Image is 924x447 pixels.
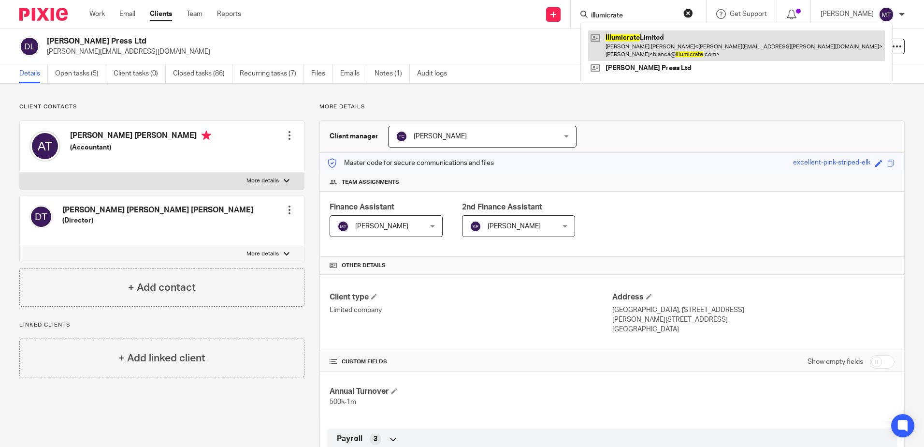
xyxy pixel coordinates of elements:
[330,387,612,397] h4: Annual Turnover
[19,321,304,329] p: Linked clients
[47,47,773,57] p: [PERSON_NAME][EMAIL_ADDRESS][DOMAIN_NAME]
[55,64,106,83] a: Open tasks (5)
[118,351,205,366] h4: + Add linked client
[470,221,481,232] img: svg%3E
[240,64,304,83] a: Recurring tasks (7)
[19,8,68,21] img: Pixie
[330,203,394,211] span: Finance Assistant
[417,64,454,83] a: Audit logs
[374,434,377,444] span: 3
[808,357,863,367] label: Show empty fields
[340,64,367,83] a: Emails
[327,158,494,168] p: Master code for secure communications and files
[70,143,211,152] h5: (Accountant)
[119,9,135,19] a: Email
[202,131,211,140] i: Primary
[173,64,232,83] a: Closed tasks (86)
[879,7,894,22] img: svg%3E
[29,205,53,228] img: svg%3E
[330,292,612,302] h4: Client type
[62,216,253,225] h5: (Director)
[793,158,870,169] div: excellent-pink-striped-elk
[342,262,386,269] span: Other details
[246,250,279,258] p: More details
[62,205,253,215] h4: [PERSON_NAME] [PERSON_NAME] [PERSON_NAME]
[150,9,172,19] a: Clients
[821,9,874,19] p: [PERSON_NAME]
[730,11,767,17] span: Get Support
[330,305,612,315] p: Limited company
[29,131,60,162] img: svg%3E
[612,292,895,302] h4: Address
[342,179,399,186] span: Team assignments
[612,305,895,315] p: [GEOGRAPHIC_DATA], [STREET_ADDRESS]
[488,223,541,230] span: [PERSON_NAME]
[337,221,349,232] img: svg%3E
[683,8,693,18] button: Clear
[396,131,407,142] img: svg%3E
[70,131,211,143] h4: [PERSON_NAME] [PERSON_NAME]
[414,133,467,140] span: [PERSON_NAME]
[187,9,202,19] a: Team
[128,280,196,295] h4: + Add contact
[19,36,40,57] img: svg%3E
[19,64,48,83] a: Details
[246,177,279,185] p: More details
[330,358,612,366] h4: CUSTOM FIELDS
[319,103,905,111] p: More details
[47,36,628,46] h2: [PERSON_NAME] Press Ltd
[330,399,356,405] span: 500k-1m
[337,434,362,444] span: Payroll
[19,103,304,111] p: Client contacts
[311,64,333,83] a: Files
[217,9,241,19] a: Reports
[89,9,105,19] a: Work
[612,315,895,325] p: [PERSON_NAME][STREET_ADDRESS]
[612,325,895,334] p: [GEOGRAPHIC_DATA]
[462,203,542,211] span: 2nd Finance Assistant
[355,223,408,230] span: [PERSON_NAME]
[375,64,410,83] a: Notes (1)
[114,64,166,83] a: Client tasks (0)
[330,132,378,141] h3: Client manager
[590,12,677,20] input: Search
